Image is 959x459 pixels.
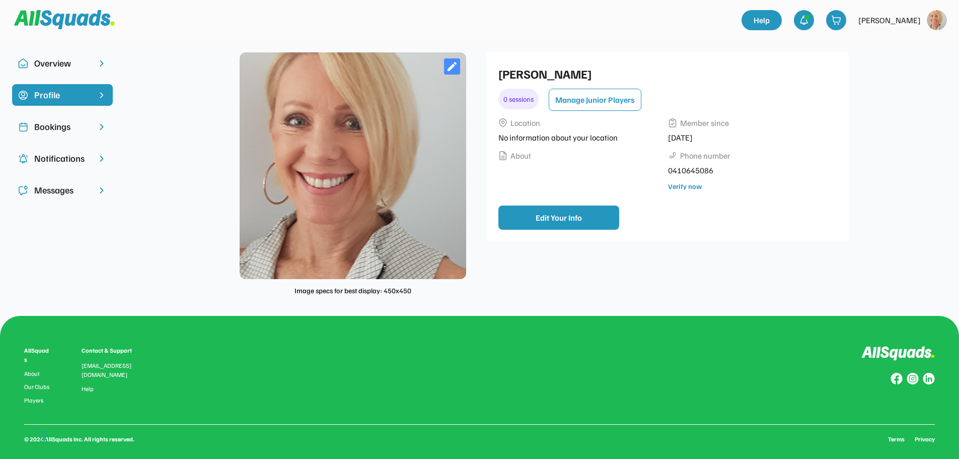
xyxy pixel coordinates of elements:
[24,346,51,364] div: AllSquads
[18,90,28,100] img: Icon%20copy%2015.svg
[915,435,935,444] a: Privacy
[97,90,107,100] img: chevron-right%20copy%203.svg
[18,122,28,132] img: Icon%20copy%202.svg
[498,89,539,109] div: 0 sessions
[34,183,91,197] div: Messages
[510,150,531,162] div: About
[498,132,662,144] div: No information about your location
[82,346,144,355] div: Contact & Support
[891,373,903,385] img: Group%20copy%208.svg
[18,58,28,69] img: Icon%20copy%2010.svg
[888,435,905,444] a: Terms
[668,164,832,176] div: 0410645086
[858,14,921,26] div: [PERSON_NAME]
[927,10,947,30] img: https%3A%2F%2F94044dc9e5d3b3599ffa5e2d56a015ce.cdn.bubble.io%2Ff1742519317743x998727961615542900%...
[97,58,107,69] img: chevron-right.svg
[97,185,107,195] img: chevron-right.svg
[861,346,935,361] img: Logo%20inverted.svg
[34,88,91,102] div: Profile
[831,15,841,25] img: shopping-cart-01%20%281%29.svg
[680,117,729,129] div: Member since
[668,181,702,191] div: Verify now
[34,56,91,70] div: Overview
[24,435,134,444] div: © 2024 AllSquads Inc. All rights reserved.
[498,151,507,160] img: Vector%2014.svg
[907,373,919,385] img: Group%20copy%207.svg
[498,118,507,127] img: Vector%2011.svg
[680,150,730,162] div: Phone number
[34,152,91,165] div: Notifications
[742,10,782,30] a: Help
[498,206,619,230] button: Edit Your Info
[18,185,28,195] img: Icon%20copy%205.svg
[294,285,411,296] div: Image specs for best display: 450x450
[24,370,51,377] a: About
[498,64,832,83] div: [PERSON_NAME]
[24,397,51,404] a: Players
[14,10,115,29] img: Squad%20Logo.svg
[799,15,809,25] img: bell-03%20%281%29.svg
[97,154,107,164] img: chevron-right.svg
[923,373,935,385] img: Group%20copy%206.svg
[668,132,832,144] div: [DATE]
[82,361,144,379] div: [EMAIL_ADDRESS][DOMAIN_NAME]
[82,385,94,392] a: Help
[34,120,91,134] div: Bookings
[549,89,641,111] button: Manage Junior Players
[24,383,51,390] a: Our Clubs
[668,118,677,127] img: Vector%2013.svg
[97,122,107,132] img: chevron-right.svg
[18,154,28,164] img: Icon%20copy%204.svg
[510,117,540,129] div: Location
